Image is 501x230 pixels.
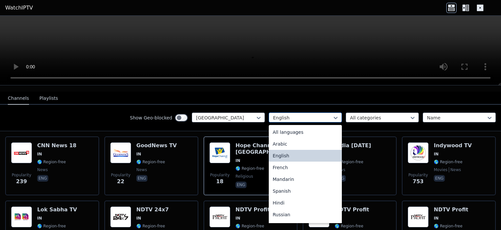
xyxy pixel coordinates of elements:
[235,142,292,155] h6: Hope Channel [GEOGRAPHIC_DATA]
[136,223,165,229] span: 🌎 Region-free
[434,175,445,182] p: eng
[16,178,27,186] span: 239
[269,173,342,185] div: Mandarin
[39,92,58,105] button: Playlists
[136,167,147,172] span: news
[335,223,363,229] span: 🌎 Region-free
[434,223,463,229] span: 🌎 Region-free
[136,175,147,182] p: eng
[269,185,342,197] div: Spanish
[434,216,439,221] span: IN
[449,167,461,172] span: news
[269,209,342,221] div: Russian
[11,142,32,163] img: CNN News 18
[5,4,33,12] a: WatchIPTV
[11,206,32,227] img: Lok Sabha TV
[216,178,223,186] span: 18
[37,175,48,182] p: eng
[235,206,270,213] h6: NDTV Profit
[136,142,177,149] h6: GoodNews TV
[37,167,48,172] span: news
[37,206,77,213] h6: Lok Sabha TV
[136,206,169,213] h6: NDTV 24x7
[12,172,31,178] span: Popularity
[117,178,124,186] span: 22
[335,206,369,213] h6: NDTV Profit
[434,159,463,165] span: 🌎 Region-free
[37,159,66,165] span: 🌎 Region-free
[130,115,172,121] label: Show Geo-blocked
[235,174,253,179] span: religious
[235,166,264,171] span: 🌎 Region-free
[434,151,439,157] span: IN
[111,172,130,178] span: Popularity
[209,206,230,227] img: NDTV Profit
[269,162,342,173] div: French
[434,167,448,172] span: movies
[269,138,342,150] div: Arabic
[37,142,76,149] h6: CNN News 18
[8,92,29,105] button: Channels
[136,216,141,221] span: IN
[136,151,141,157] span: IN
[408,172,428,178] span: Popularity
[110,142,131,163] img: GoodNews TV
[408,142,429,163] img: Indywood TV
[37,216,42,221] span: IN
[269,150,342,162] div: English
[269,197,342,209] div: Hindi
[408,206,429,227] img: NDTV Profit
[413,178,423,186] span: 753
[209,142,230,163] img: Hope Channel India
[235,223,264,229] span: 🌎 Region-free
[110,206,131,227] img: NDTV 24x7
[235,158,240,163] span: IN
[235,182,247,188] p: eng
[37,151,42,157] span: IN
[269,126,342,138] div: All languages
[434,206,468,213] h6: NDTV Profit
[335,159,363,165] span: 🌎 Region-free
[335,142,371,149] h6: India [DATE]
[235,216,240,221] span: IN
[210,172,230,178] span: Popularity
[136,159,165,165] span: 🌎 Region-free
[37,223,66,229] span: 🌎 Region-free
[434,142,472,149] h6: Indywood TV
